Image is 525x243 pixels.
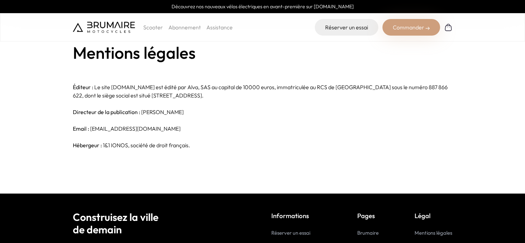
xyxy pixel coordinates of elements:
[271,230,310,236] a: Réserver un essai
[73,108,453,116] p: [PERSON_NAME]
[73,141,453,149] p: 1&1 IONOS, société de droit français.
[73,83,453,100] p: Le site [DOMAIN_NAME] est édité par Alva, SAS au capital de 10000 euros, immatriculée au RCS d...
[73,124,453,133] p: [EMAIL_ADDRESS][DOMAIN_NAME]
[490,211,518,236] iframe: Gorgias live chat messenger
[206,24,233,31] a: Assistance
[73,125,89,132] strong: Email :
[415,211,453,221] p: Légal
[444,23,453,31] img: Panier
[315,19,378,36] a: Réserver un essai
[73,142,102,149] strong: Hébergeur :
[271,211,326,221] p: Informations
[73,84,93,91] strong: Éditeur :
[426,26,430,30] img: right-arrow-2.png
[73,211,254,236] h2: Construisez la ville de demain
[73,22,135,33] img: Brumaire Motocycles
[415,230,452,236] a: Mentions légales
[357,211,383,221] p: Pages
[382,19,440,36] div: Commander
[357,230,379,236] a: Brumaire
[73,44,453,61] h1: Mentions légales
[143,23,163,31] p: Scooter
[73,109,140,115] strong: Directeur de la publication :
[168,24,201,31] a: Abonnement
